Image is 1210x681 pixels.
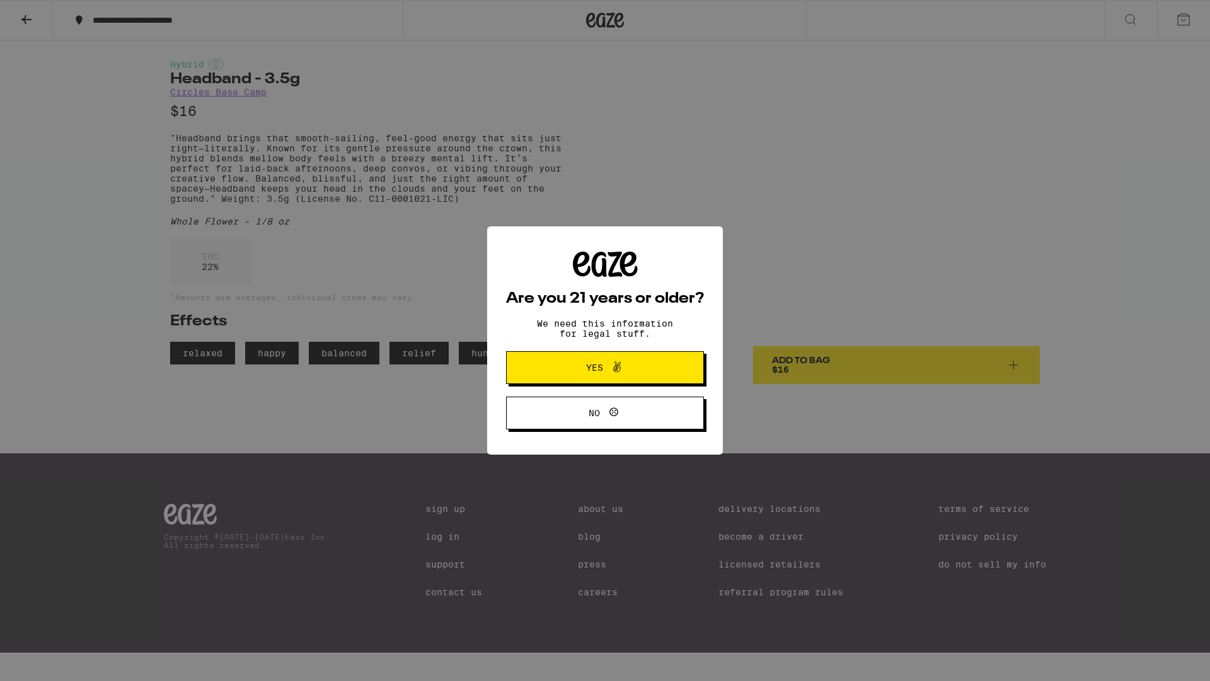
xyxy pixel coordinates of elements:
[526,318,684,339] p: We need this information for legal stuff.
[506,291,704,306] h2: Are you 21 years or older?
[506,397,704,429] button: No
[506,351,704,384] button: Yes
[586,363,603,372] span: Yes
[1131,643,1197,675] iframe: Opens a widget where you can find more information
[589,409,600,417] span: No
